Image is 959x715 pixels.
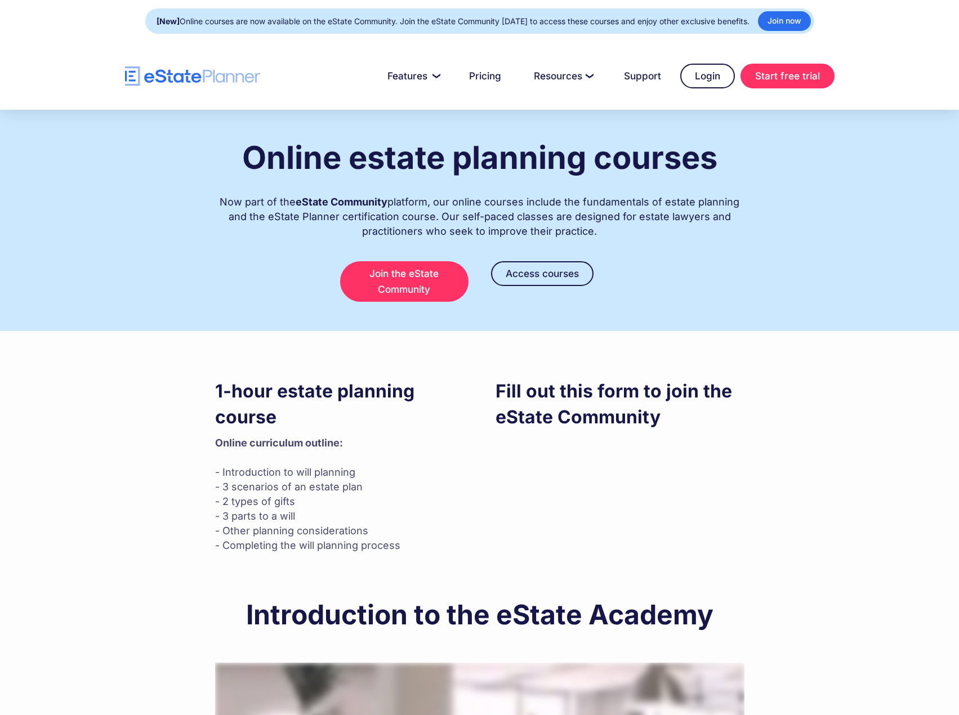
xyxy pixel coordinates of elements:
[296,196,387,208] strong: eState Community
[215,184,744,239] div: Now part of the platform, our online courses include the fundamentals of estate planning and the ...
[215,437,343,449] strong: Online curriculum outline: ‍
[215,436,464,553] p: - Introduction to will planning - 3 scenarios of an estate plan - 2 types of gifts - 3 parts to a...
[520,65,605,87] a: Resources
[496,378,744,430] h3: Fill out this form to join the eState Community
[374,65,450,87] a: Features
[491,261,594,286] a: Access courses
[456,65,515,87] a: Pricing
[680,64,735,88] a: Login
[157,16,180,26] strong: [New]
[125,66,260,86] a: home
[496,436,744,520] iframe: Form 0
[242,140,717,175] h1: Online estate planning courses
[157,14,750,29] div: Online courses are now available on the eState Community. Join the eState Community [DATE] to acc...
[610,65,675,87] a: Support
[758,11,811,31] a: Join now
[215,601,744,629] h2: Introduction to the eState Academy
[215,378,464,430] h3: 1-hour estate planning course
[741,64,835,88] a: Start free trial
[340,261,469,302] a: Join the eState Community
